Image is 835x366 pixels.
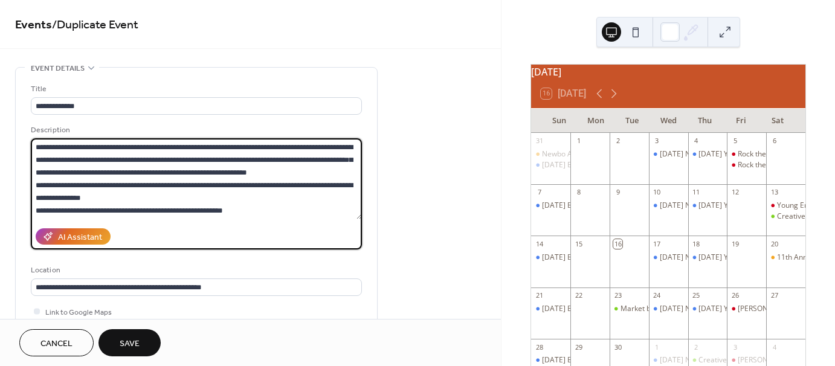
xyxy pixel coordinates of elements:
div: 12 [730,188,740,197]
div: 4 [770,342,779,352]
div: 19 [730,239,740,248]
div: Sunday Bingo [531,355,570,365]
div: 28 [535,342,544,352]
div: Title [31,83,359,95]
div: 24 [653,291,662,300]
div: 27 [770,291,779,300]
div: [DATE] Night Trivia [660,149,724,159]
div: [DATE] Bingo [542,160,587,170]
div: [DATE] [531,65,805,79]
div: 22 [574,291,583,300]
div: 7 [535,188,544,197]
div: Fri [723,109,759,133]
div: 16 [613,239,622,248]
div: 26 [730,291,740,300]
div: Rock the Block with Betty Calling - Saturday, Aug. 23 [727,149,766,159]
div: 1 [574,136,583,146]
div: 21 [535,291,544,300]
div: Thursday Yoga [688,201,727,211]
div: 2 [613,136,622,146]
div: Newbo Art Fest [542,149,593,159]
div: 25 [692,291,701,300]
div: 1 [653,342,662,352]
div: 9 [613,188,622,197]
div: Rock the Block with Fight Paper Box - Friday, Sept. 5 [727,160,766,170]
div: Taylor Swift Album Drop + Engagement Party! [727,355,766,365]
div: [DATE] Night Trivia [660,252,724,263]
div: Sunday Bingo [531,304,570,314]
div: Market by Moonlight 2025: Global Flavors. Local Creators. One Starry Night [610,304,649,314]
div: Thursday Yoga [688,252,727,263]
div: 11th Annual AsianFest [766,252,805,263]
div: Wednesday Night Trivia [649,201,688,211]
button: Cancel [19,329,94,356]
div: [DATE] Bingo [542,252,587,263]
span: Save [120,338,140,350]
a: Events [15,13,52,37]
div: Tue [614,109,650,133]
div: Sun [541,109,577,133]
div: [DATE] Yoga [698,149,741,159]
div: Creative Class: Origami Autumn Wreaths! [688,355,727,365]
div: 17 [653,239,662,248]
div: 4 [692,136,701,146]
div: Newbo Art Fest [531,149,570,159]
div: [DATE] Bingo [542,355,587,365]
div: 14 [535,239,544,248]
div: Wednesday Night Trivia [649,252,688,263]
div: Sat [759,109,796,133]
span: Event details [31,62,85,75]
div: 15 [574,239,583,248]
button: Save [98,329,161,356]
div: 31 [535,136,544,146]
div: 30 [613,342,622,352]
div: 10 [653,188,662,197]
div: Gilmore Girls Trivia at NewBo City Market [727,304,766,314]
div: 6 [770,136,779,146]
div: Sunday Bingo [531,160,570,170]
div: [DATE] Yoga [698,201,741,211]
div: Young Entrepreneurs Market [766,201,805,211]
div: AI Assistant [58,231,102,244]
div: Sunday Bingo [531,252,570,263]
div: Mon [577,109,613,133]
div: [DATE] Night Trivia [660,355,724,365]
div: Wednesday Night Trivia [649,355,688,365]
span: Link to Google Maps [45,306,112,319]
span: Cancel [40,338,73,350]
div: Sunday Bingo [531,201,570,211]
div: 29 [574,342,583,352]
div: Description [31,124,359,136]
div: 20 [770,239,779,248]
div: 5 [730,136,740,146]
div: Thursday Yoga [688,304,727,314]
div: Location [31,264,359,277]
div: 3 [730,342,740,352]
div: 11 [692,188,701,197]
div: Creative Class: Let's Get Creative Making Greeting Cards! [766,211,805,222]
div: [DATE] Night Trivia [660,201,724,211]
div: [DATE] Bingo [542,201,587,211]
button: AI Assistant [36,228,111,245]
div: Thursday Yoga [688,149,727,159]
div: Wed [650,109,686,133]
div: [DATE] Night Trivia [660,304,724,314]
div: [DATE] Bingo [542,304,587,314]
div: 23 [613,291,622,300]
div: 8 [574,188,583,197]
span: / Duplicate Event [52,13,138,37]
div: Wednesday Night Trivia [649,304,688,314]
div: 18 [692,239,701,248]
div: Thu [686,109,723,133]
div: 3 [653,136,662,146]
div: 13 [770,188,779,197]
div: [DATE] Yoga [698,252,741,263]
div: Wednesday Night Trivia [649,149,688,159]
div: 2 [692,342,701,352]
div: [DATE] Yoga [698,304,741,314]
